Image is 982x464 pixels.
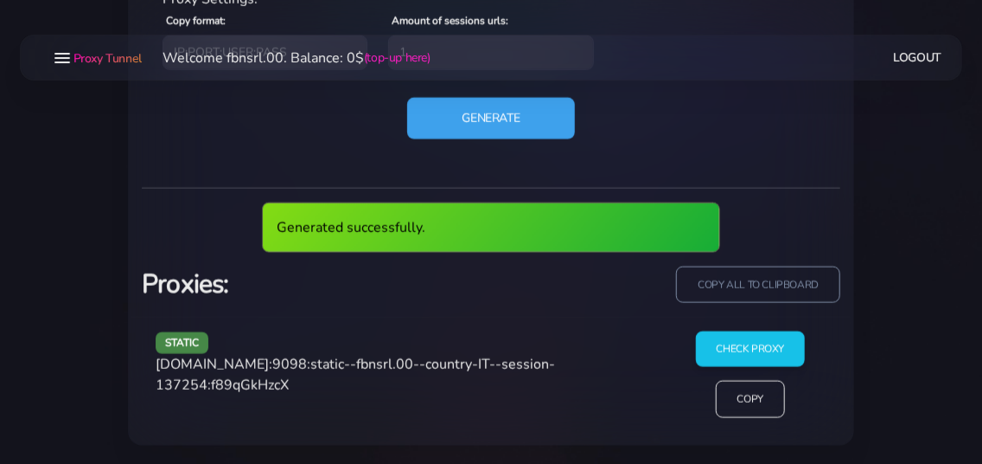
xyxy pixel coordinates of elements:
h3: Proxies: [142,267,481,302]
span: [DOMAIN_NAME]:9098:static--fbnsrl.00--country-IT--session-137254:f89qGkHzcX [156,355,555,395]
span: Proxy Tunnel [73,50,142,67]
input: Check Proxy [696,332,806,367]
a: (top-up here) [364,48,430,67]
iframe: Webchat Widget [898,380,960,442]
label: Copy format: [166,13,226,29]
a: Proxy Tunnel [70,44,142,72]
li: Welcome fbnsrl.00. Balance: 0$ [142,48,430,68]
span: static [156,332,208,354]
input: copy all to clipboard [676,267,840,304]
div: Generated successfully. [262,203,721,253]
button: Generate [407,98,576,139]
input: Copy [716,381,785,418]
a: Logout [894,42,942,74]
label: Amount of sessions urls: [392,13,508,29]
